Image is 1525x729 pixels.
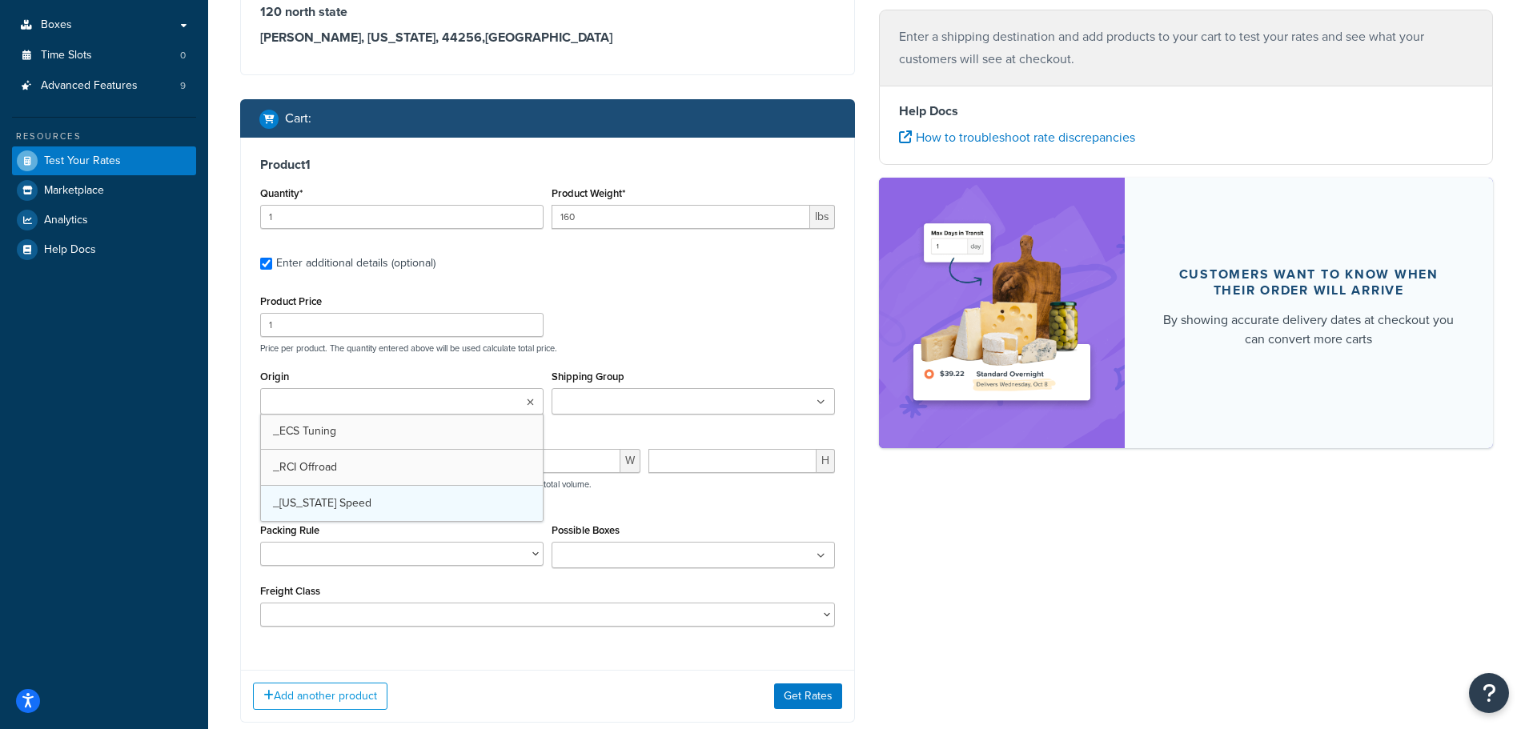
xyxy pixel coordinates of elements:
div: Customers want to know when their order will arrive [1163,266,1455,298]
h3: [PERSON_NAME], [US_STATE], 44256 , [GEOGRAPHIC_DATA] [260,30,835,46]
span: Boxes [41,18,72,32]
a: Help Docs [12,235,196,264]
span: _RCI Offroad [273,459,337,475]
span: lbs [810,205,835,229]
input: 0 [260,205,544,229]
span: W [620,449,640,473]
a: Test Your Rates [12,146,196,175]
input: Enter additional details (optional) [260,258,272,270]
label: Quantity* [260,187,303,199]
li: Time Slots [12,41,196,70]
span: Help Docs [44,243,96,257]
p: Enter a shipping destination and add products to your cart to test your rates and see what your c... [899,26,1474,70]
button: Get Rates [774,683,842,709]
a: Time Slots0 [12,41,196,70]
span: _ECS Tuning [273,423,336,439]
h3: Product 1 [260,157,835,173]
a: How to troubleshoot rate discrepancies [899,128,1135,146]
a: Marketplace [12,176,196,205]
div: Resources [12,130,196,143]
a: Boxes [12,10,196,40]
span: _[US_STATE] Speed [273,495,371,511]
h4: Help Docs [899,102,1474,121]
p: Dimensions per product. The quantity entered above will be used calculate total volume. [256,479,592,490]
span: 0 [180,49,186,62]
label: Product Price [260,295,322,307]
label: Origin [260,371,289,383]
div: By showing accurate delivery dates at checkout you can convert more carts [1163,310,1455,349]
label: Product Weight* [552,187,625,199]
span: Advanced Features [41,79,138,93]
span: H [817,449,835,473]
button: Add another product [253,683,387,710]
span: Test Your Rates [44,154,121,168]
label: Possible Boxes [552,524,620,536]
label: Shipping Group [552,371,624,383]
button: Open Resource Center [1469,673,1509,713]
a: _ECS Tuning [261,414,543,449]
h2: Cart : [285,111,311,126]
span: Time Slots [41,49,92,62]
input: 0.00 [552,205,810,229]
span: 9 [180,79,186,93]
div: Enter additional details (optional) [276,252,435,274]
a: _[US_STATE] Speed [261,486,543,521]
img: feature-image-ddt-36eae7f7280da8017bfb280eaccd9c446f90b1fe08728e4019434db127062ab4.png [903,202,1101,424]
h3: 120 north state [260,4,835,20]
p: Price per product. The quantity entered above will be used calculate total price. [256,342,839,354]
li: Advanced Features [12,71,196,101]
a: Advanced Features9 [12,71,196,101]
a: Analytics [12,206,196,234]
label: Freight Class [260,585,320,597]
span: Analytics [44,214,88,227]
label: Packing Rule [260,524,319,536]
span: Marketplace [44,184,104,198]
a: _RCI Offroad [261,450,543,485]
